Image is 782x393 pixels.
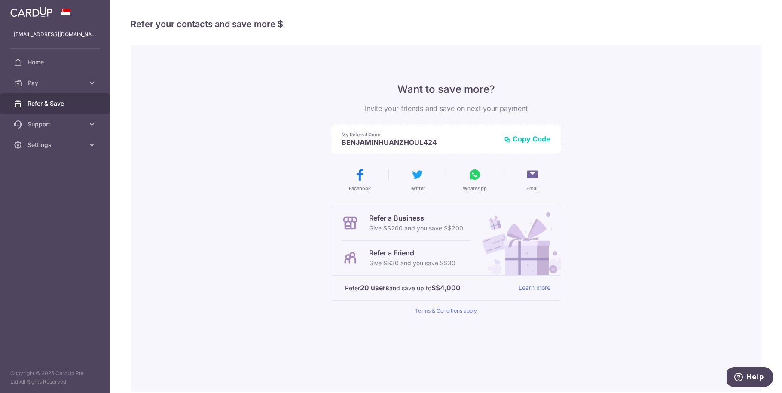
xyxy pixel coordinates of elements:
p: Refer a Friend [369,248,455,258]
p: Refer and save up to [345,282,512,293]
span: Settings [27,141,84,149]
strong: S$4,000 [431,282,461,293]
a: Terms & Conditions apply [415,307,477,314]
span: Home [27,58,84,67]
iframe: Opens a widget where you can find more information [727,367,773,389]
p: [EMAIL_ADDRESS][DOMAIN_NAME] [14,30,96,39]
span: WhatsApp [463,185,487,192]
a: Learn more [519,282,550,293]
strong: 20 users [360,282,389,293]
button: Email [507,168,558,192]
button: Twitter [392,168,443,192]
img: Refer [474,206,561,275]
button: WhatsApp [449,168,500,192]
span: Email [526,185,539,192]
button: Facebook [334,168,385,192]
p: BENJAMINHUANZHOUL424 [342,138,497,147]
button: Copy Code [504,135,550,143]
span: Facebook [349,185,371,192]
p: Give S$200 and you save S$200 [369,223,463,233]
h4: Refer your contacts and save more $ [131,17,761,31]
p: Refer a Business [369,213,463,223]
span: Support [27,120,84,129]
span: Twitter [409,185,425,192]
span: Help [20,6,37,14]
span: Pay [27,79,84,87]
span: Refer & Save [27,99,84,108]
p: Invite your friends and save on next your payment [331,103,561,114]
p: Give S$30 and you save S$30 [369,258,455,268]
img: CardUp [10,7,52,17]
p: My Referral Code [342,131,497,138]
p: Want to save more? [331,83,561,96]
